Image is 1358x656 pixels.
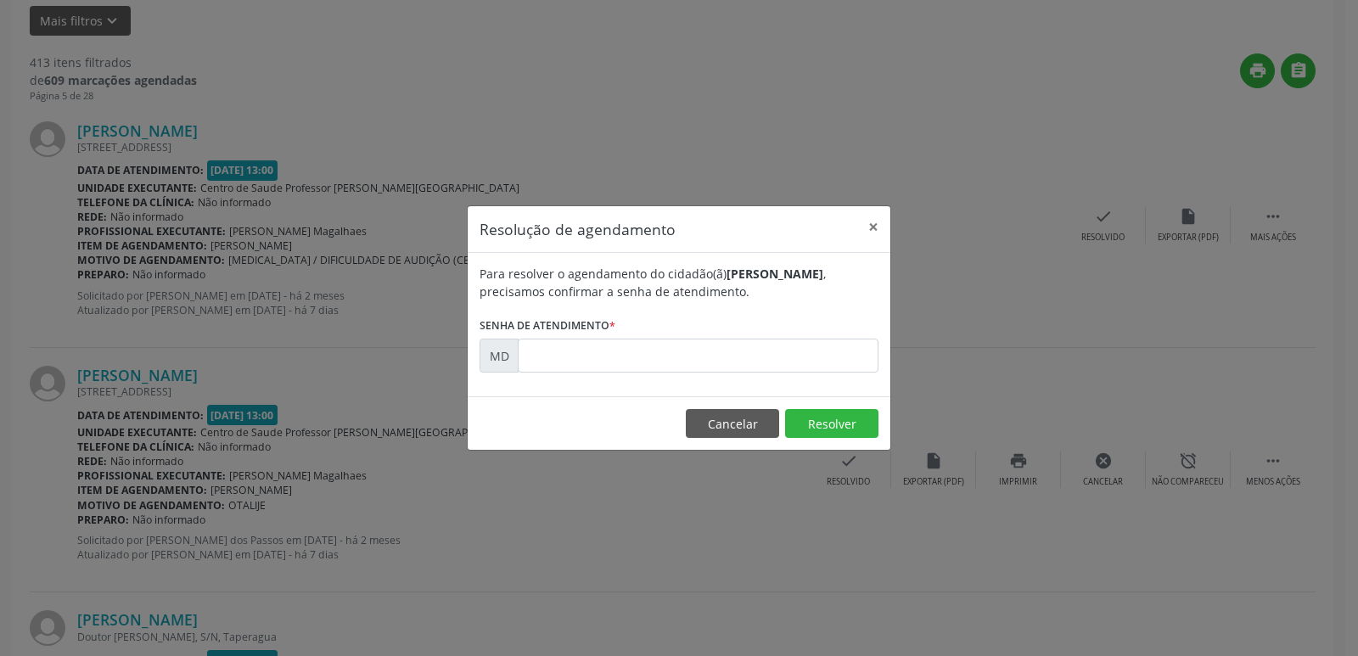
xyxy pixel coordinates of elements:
[480,339,519,373] div: MD
[480,218,676,240] h5: Resolução de agendamento
[480,312,615,339] label: Senha de atendimento
[856,206,890,248] button: Close
[480,265,878,300] div: Para resolver o agendamento do cidadão(ã) , precisamos confirmar a senha de atendimento.
[785,409,878,438] button: Resolver
[727,266,823,282] b: [PERSON_NAME]
[686,409,779,438] button: Cancelar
